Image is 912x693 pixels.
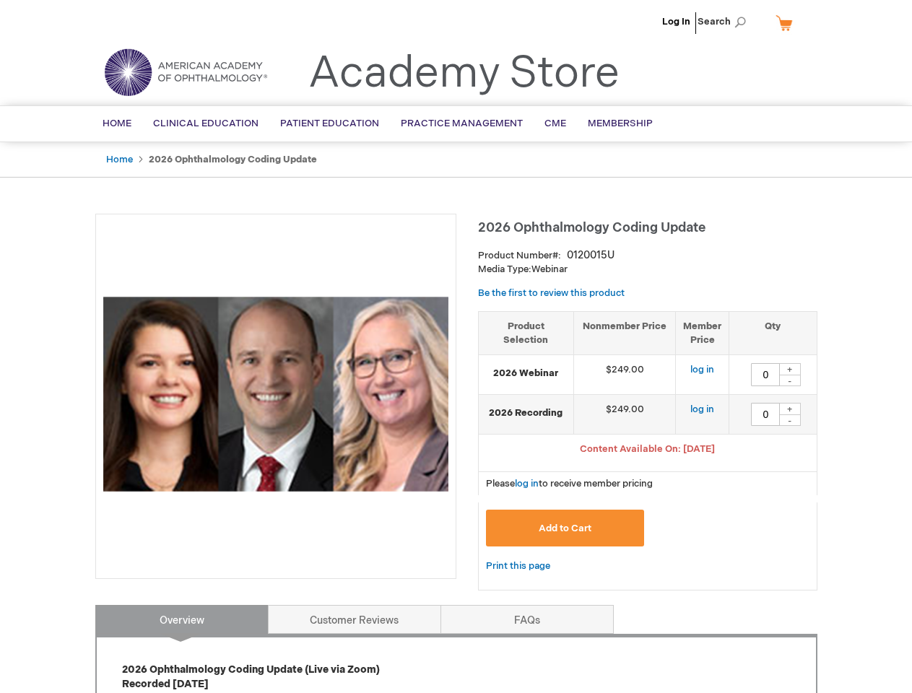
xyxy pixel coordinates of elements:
[486,478,653,489] span: Please to receive member pricing
[574,311,676,354] th: Nonmember Price
[779,403,801,415] div: +
[149,154,317,165] strong: 2026 Ophthalmology Coding Update
[486,367,567,380] strong: 2026 Webinar
[106,154,133,165] a: Home
[779,375,801,386] div: -
[308,48,620,100] a: Academy Store
[478,250,561,261] strong: Product Number
[103,222,448,567] img: 2026 Ophthalmology Coding Update
[690,364,714,375] a: log in
[440,605,614,634] a: FAQs
[486,510,645,546] button: Add to Cart
[486,406,567,420] strong: 2026 Recording
[779,363,801,375] div: +
[567,248,614,263] div: 0120015U
[662,16,690,27] a: Log In
[268,605,441,634] a: Customer Reviews
[698,7,752,36] span: Search
[103,118,131,129] span: Home
[544,118,566,129] span: CME
[751,403,780,426] input: Qty
[280,118,379,129] span: Patient Education
[401,118,523,129] span: Practice Management
[539,523,591,534] span: Add to Cart
[478,263,531,275] strong: Media Type:
[676,311,729,354] th: Member Price
[153,118,259,129] span: Clinical Education
[95,605,269,634] a: Overview
[779,414,801,426] div: -
[574,355,676,395] td: $249.00
[574,395,676,435] td: $249.00
[479,311,574,354] th: Product Selection
[588,118,653,129] span: Membership
[690,404,714,415] a: log in
[515,478,539,489] a: log in
[486,557,550,575] a: Print this page
[478,220,705,235] span: 2026 Ophthalmology Coding Update
[478,287,625,299] a: Be the first to review this product
[751,363,780,386] input: Qty
[478,263,817,276] p: Webinar
[729,311,817,354] th: Qty
[580,443,715,455] span: Content Available On: [DATE]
